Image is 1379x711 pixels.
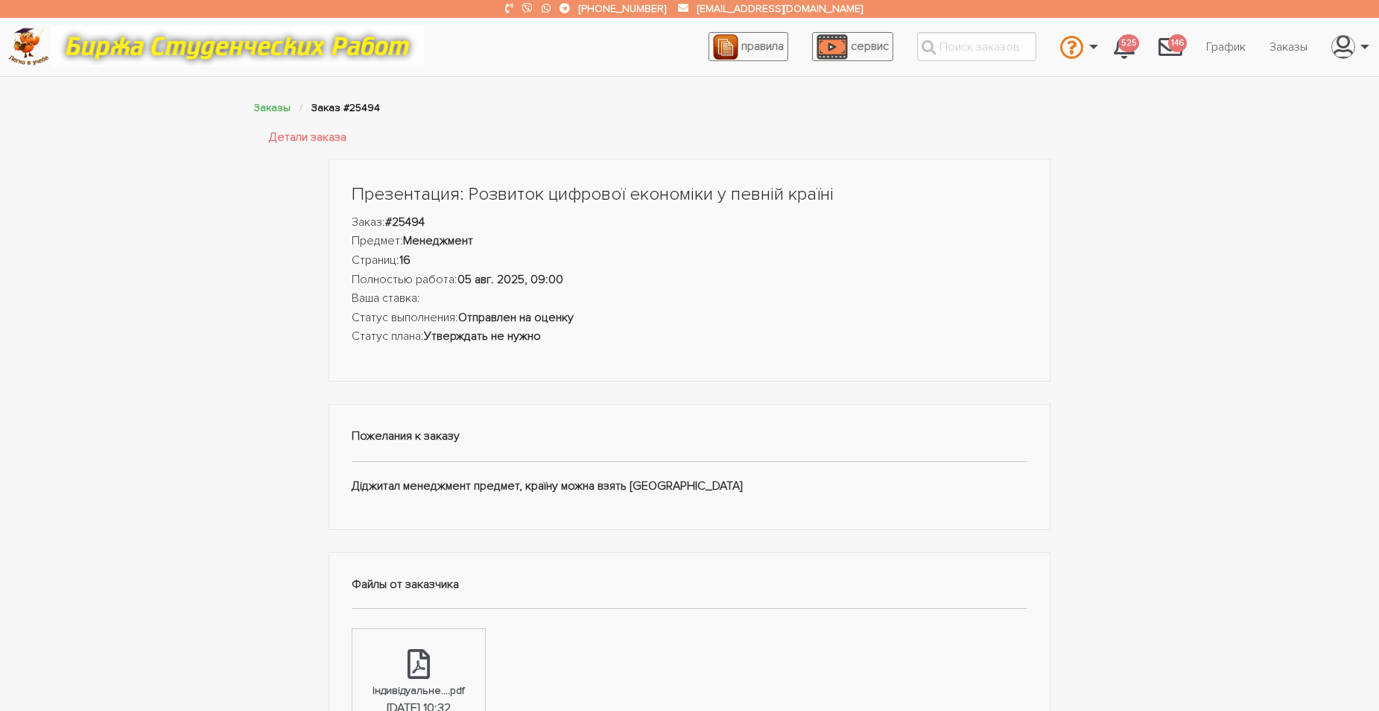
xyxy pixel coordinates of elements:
[352,232,1028,251] li: Предмет:
[329,404,1051,530] div: Діджитал менеджмент предмет, країну можна взять [GEOGRAPHIC_DATA]
[403,233,473,248] strong: Менеджмент
[8,28,49,66] img: logo-c4363faeb99b52c628a42810ed6dfb4293a56d4e4775eb116515dfe7f33672af.png
[579,2,666,15] a: [PHONE_NUMBER]
[269,128,346,148] a: Детали заказа
[741,39,784,54] span: правила
[1102,27,1147,67] a: 525
[51,26,424,67] img: motto-12e01f5a76059d5f6a28199ef077b1f78e012cfde436ab5cf1d4517935686d32.gif
[851,39,889,54] span: сервис
[697,2,863,15] a: [EMAIL_ADDRESS][DOMAIN_NAME]
[352,577,459,592] strong: Файлы от заказчика
[458,310,574,325] strong: Отправлен на оценку
[254,101,291,114] a: Заказы
[311,99,380,116] li: Заказ #25494
[917,32,1036,61] input: Поиск заказов
[812,32,893,61] a: сервис
[352,251,1028,271] li: Страниц:
[817,34,848,60] img: play_icon-49f7f135c9dc9a03216cfdbccbe1e3994649169d890fb554cedf0eac35a01ba8.png
[457,272,563,287] strong: 05 авг. 2025, 09:00
[352,182,1028,207] h1: Презентация: Розвиток цифрової економіки у певній країні
[385,215,425,230] strong: #25494
[399,253,410,268] strong: 16
[1147,27,1194,67] a: 146
[713,34,738,60] img: agreement_icon-feca34a61ba7f3d1581b08bc946b2ec1ccb426f67415f344566775c155b7f62c.png
[708,32,788,61] a: правила
[424,329,541,344] strong: Утверждать не нужно
[1118,34,1139,53] span: 525
[352,429,460,443] strong: Пожелания к заказу
[352,213,1028,233] li: Заказ:
[373,682,465,699] div: Індивідуальне....pdf
[352,309,1028,328] li: Статус выполнения:
[352,289,1028,309] li: Ваша ставка:
[1258,33,1319,61] a: Заказы
[352,327,1028,347] li: Статус плана:
[352,271,1028,290] li: Полностью работа:
[1168,34,1187,53] span: 146
[1194,33,1258,61] a: График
